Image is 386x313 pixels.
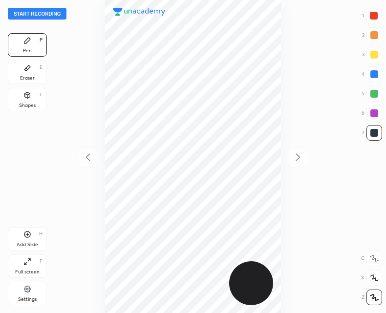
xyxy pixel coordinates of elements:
div: Pen [23,48,32,53]
div: Eraser [20,76,35,81]
div: 3 [362,47,382,63]
div: 7 [362,125,382,141]
div: H [39,231,43,236]
div: Z [362,290,382,305]
div: C [361,250,382,266]
img: logo.38c385cc.svg [113,8,166,16]
div: E [40,65,43,70]
div: Shapes [19,103,36,108]
button: Start recording [8,8,66,20]
div: L [40,92,43,97]
div: X [361,270,382,286]
div: Settings [18,297,37,302]
div: 4 [362,66,382,82]
div: Full screen [15,270,40,274]
div: 1 [362,8,382,23]
div: P [40,38,43,42]
div: 2 [362,27,382,43]
div: 6 [362,105,382,121]
div: Add Slide [17,242,38,247]
div: F [40,259,43,264]
div: 5 [362,86,382,102]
